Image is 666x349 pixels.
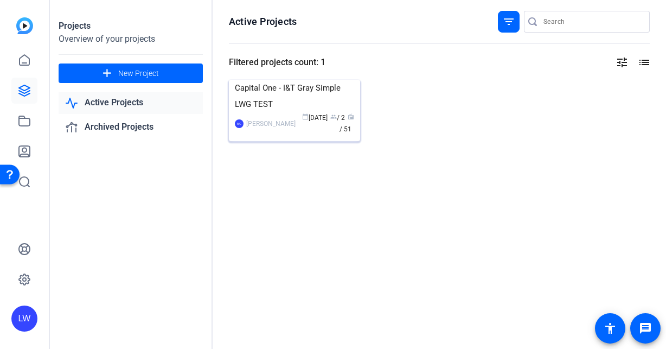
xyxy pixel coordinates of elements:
[302,114,328,122] span: [DATE]
[639,322,652,335] mat-icon: message
[543,15,641,28] input: Search
[59,64,203,83] button: New Project
[348,113,354,120] span: radio
[604,322,617,335] mat-icon: accessibility
[616,56,629,69] mat-icon: tune
[16,17,33,34] img: blue-gradient.svg
[59,20,203,33] div: Projects
[246,118,296,129] div: [PERSON_NAME]
[11,306,37,332] div: LW
[330,113,337,120] span: group
[235,80,354,112] div: Capital One - I&T Gray Simple LWG TEST
[59,116,203,138] a: Archived Projects
[100,67,114,80] mat-icon: add
[59,92,203,114] a: Active Projects
[302,113,309,120] span: calendar_today
[229,56,325,69] div: Filtered projects count: 1
[118,68,159,79] span: New Project
[330,114,345,122] span: / 2
[229,15,297,28] h1: Active Projects
[235,119,244,128] div: MC
[637,56,650,69] mat-icon: list
[502,15,515,28] mat-icon: filter_list
[59,33,203,46] div: Overview of your projects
